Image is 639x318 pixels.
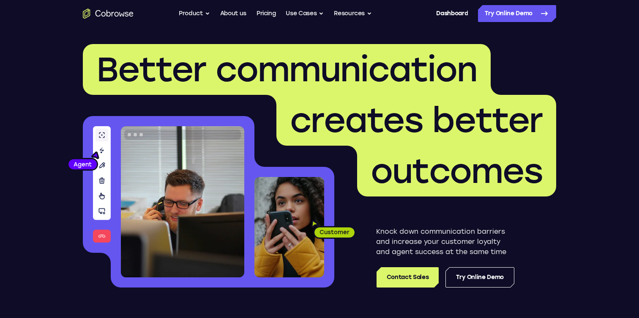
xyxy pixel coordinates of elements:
[83,8,134,19] a: Go to the home page
[286,5,324,22] button: Use Cases
[254,177,324,277] img: A customer holding their phone
[179,5,210,22] button: Product
[257,5,276,22] a: Pricing
[376,227,514,257] p: Knock down communication barriers and increase your customer loyalty and agent success at the sam...
[478,5,556,22] a: Try Online Demo
[371,151,543,191] span: outcomes
[96,49,477,90] span: Better communication
[334,5,372,22] button: Resources
[436,5,468,22] a: Dashboard
[121,126,244,277] img: A customer support agent talking on the phone
[220,5,246,22] a: About us
[290,100,543,141] span: creates better
[377,267,439,288] a: Contact Sales
[445,267,514,288] a: Try Online Demo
